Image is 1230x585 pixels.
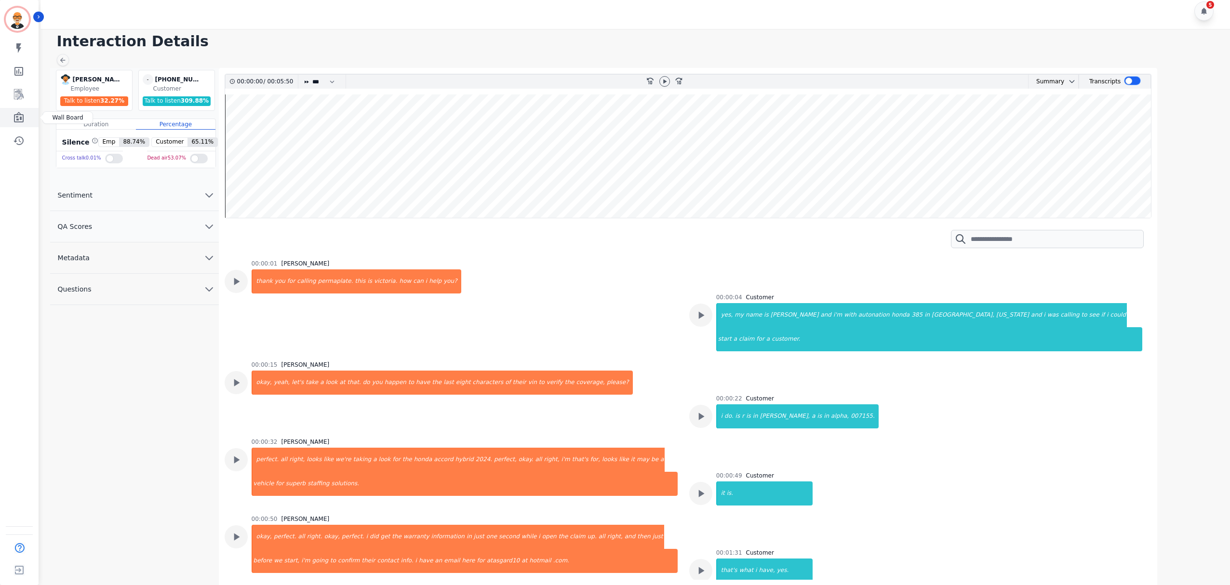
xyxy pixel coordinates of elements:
[746,472,774,479] div: Customer
[538,371,546,395] div: to
[717,327,733,351] div: start
[832,303,843,327] div: i'm
[498,525,521,549] div: second
[143,74,153,85] span: -
[325,371,339,395] div: look
[589,448,601,472] div: for,
[338,371,346,395] div: at
[203,189,215,201] svg: chevron down
[136,119,215,130] div: Percentage
[493,448,518,472] div: perfect,
[1106,303,1109,327] div: i
[50,222,100,231] span: QA Scores
[587,525,598,549] div: up.
[365,525,369,549] div: i
[155,74,203,85] div: [PHONE_NUMBER]
[402,525,430,549] div: warranty
[569,525,586,549] div: claim
[504,371,512,395] div: of
[891,303,911,327] div: honda
[412,269,425,293] div: can
[543,448,560,472] div: right,
[537,525,541,549] div: i
[296,269,317,293] div: calling
[759,404,811,428] div: [PERSON_NAME],
[337,549,361,573] div: confirm
[475,448,493,472] div: 2024.
[400,549,414,573] div: info.
[1100,303,1106,327] div: if
[50,211,219,242] button: QA Scores chevron down
[361,549,376,573] div: their
[203,221,215,232] svg: chevron down
[252,515,278,523] div: 00:00:50
[571,448,589,472] div: that's
[575,371,606,395] div: coverage,
[330,472,677,496] div: solutions.
[274,269,286,293] div: you
[1043,303,1046,327] div: i
[391,525,402,549] div: the
[741,404,745,428] div: r
[317,269,354,293] div: permaplate.
[266,75,292,89] div: 00:05:50
[717,303,734,327] div: yes,
[62,151,101,165] div: Cross talk 0.01 %
[443,549,461,573] div: email
[434,549,443,573] div: an
[319,371,324,395] div: a
[770,303,820,327] div: [PERSON_NAME]
[1059,303,1080,327] div: calling
[50,242,219,274] button: Metadata chevron down
[305,371,319,395] div: take
[252,361,278,369] div: 00:00:15
[486,549,521,573] div: atasgard10
[50,253,97,263] span: Metadata
[369,525,380,549] div: did
[57,33,1220,50] h1: Interaction Details
[552,549,678,573] div: .com.
[528,549,552,573] div: hotmail
[442,269,461,293] div: you?
[819,303,832,327] div: and
[286,269,296,293] div: for
[323,448,335,472] div: like
[281,515,329,523] div: [PERSON_NAME]
[624,525,637,549] div: and
[252,260,278,267] div: 00:00:01
[857,303,891,327] div: autonation
[376,549,400,573] div: contact
[758,558,775,583] div: have,
[71,85,130,93] div: Employee
[746,395,774,402] div: Customer
[1029,75,1064,89] div: Summary
[433,448,454,472] div: accord
[606,525,624,549] div: right,
[399,269,413,293] div: how
[384,371,407,395] div: happen
[811,404,816,428] div: a
[285,472,307,496] div: superb
[181,97,209,104] span: 309.88 %
[471,371,504,395] div: characters
[763,303,770,327] div: is
[341,525,365,549] div: perfect.
[735,404,741,428] div: is
[119,138,149,146] span: 88.74 %
[734,303,745,327] div: my
[816,404,823,428] div: is
[50,180,219,211] button: Sentiment chevron down
[407,371,415,395] div: to
[527,371,538,395] div: vin
[601,448,618,472] div: looks
[273,525,297,549] div: perfect.
[771,327,1142,351] div: customer.
[143,96,211,106] div: Talk to listen
[6,8,29,31] img: Bordered avatar
[281,361,329,369] div: [PERSON_NAME]
[466,525,473,549] div: in
[630,448,636,472] div: it
[534,448,543,472] div: all
[373,269,399,293] div: victoria.
[606,371,633,395] div: please?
